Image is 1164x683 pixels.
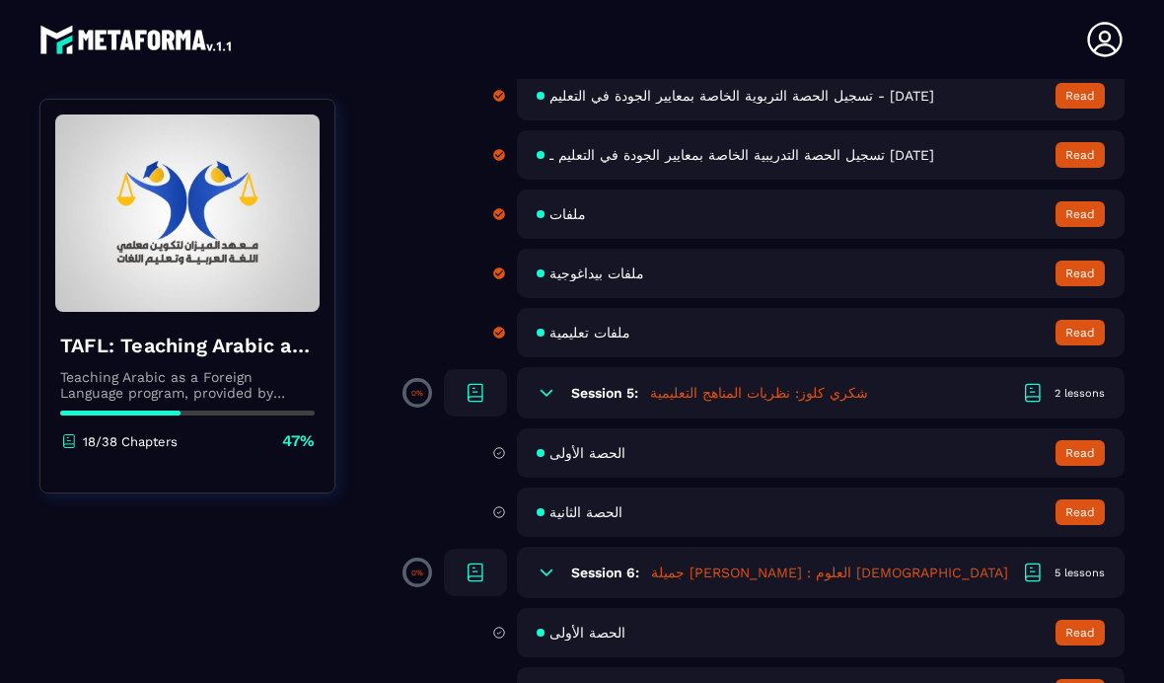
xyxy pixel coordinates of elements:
[549,266,644,281] span: ملفات بيداغوجية
[1055,620,1105,645] button: Read
[1055,566,1105,580] div: 5 lessons
[1055,386,1105,401] div: 2 lessons
[549,325,630,341] span: ملفات تعليمية
[1055,320,1105,345] button: Read
[571,385,638,401] h6: Session 5:
[83,434,178,449] p: 18/38 Chapters
[39,20,235,59] img: logo
[411,569,423,577] p: 0%
[1055,83,1105,109] button: Read
[651,563,1008,582] h5: جميلة [PERSON_NAME] : العلوم [DEMOGRAPHIC_DATA]
[60,369,315,401] p: Teaching Arabic as a Foreign Language program, provided by AlMeezan Academy in the [GEOGRAPHIC_DATA]
[549,445,625,461] span: الحصة الأولى
[55,114,320,312] img: banner
[282,430,315,452] p: 47%
[1055,142,1105,168] button: Read
[411,389,423,398] p: 0%
[549,206,586,222] span: ملفات
[549,147,934,163] span: تسجيل الحصة التدريبية الخاصة بمعايير الجودة في التعليم ـ [DATE]
[650,383,868,403] h5: شكري كلوز: نظریات المناھج التعلیمیة
[60,332,315,359] h4: TAFL: Teaching Arabic as a Foreign Language program - June
[549,625,625,641] span: الحصة الأولى
[1055,261,1105,286] button: Read
[1055,499,1105,525] button: Read
[549,504,622,520] span: الحصة الثانية
[571,565,639,580] h6: Session 6:
[1055,201,1105,227] button: Read
[549,88,934,104] span: تسجيل الحصة التربوية الخاصة بمعايير الجودة في التعليم - [DATE]
[1055,440,1105,466] button: Read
